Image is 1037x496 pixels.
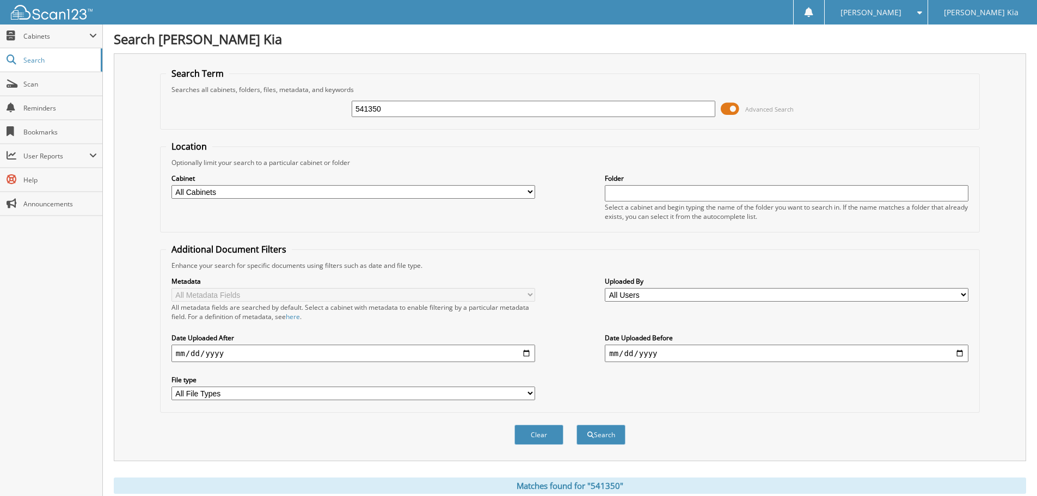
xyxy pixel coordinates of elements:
[171,174,535,183] label: Cabinet
[171,277,535,286] label: Metadata
[23,175,97,185] span: Help
[605,333,968,342] label: Date Uploaded Before
[166,243,292,255] legend: Additional Document Filters
[166,140,212,152] legend: Location
[23,151,89,161] span: User Reports
[23,56,95,65] span: Search
[166,68,229,79] legend: Search Term
[576,425,625,445] button: Search
[114,477,1026,494] div: Matches found for "541350"
[286,312,300,321] a: here
[605,277,968,286] label: Uploaded By
[605,345,968,362] input: end
[11,5,93,20] img: scan123-logo-white.svg
[514,425,563,445] button: Clear
[114,30,1026,48] h1: Search [PERSON_NAME] Kia
[605,174,968,183] label: Folder
[23,199,97,209] span: Announcements
[171,375,535,384] label: File type
[171,333,535,342] label: Date Uploaded After
[840,9,901,16] span: [PERSON_NAME]
[166,158,974,167] div: Optionally limit your search to a particular cabinet or folder
[23,32,89,41] span: Cabinets
[944,9,1018,16] span: [PERSON_NAME] Kia
[23,79,97,89] span: Scan
[171,345,535,362] input: start
[171,303,535,321] div: All metadata fields are searched by default. Select a cabinet with metadata to enable filtering b...
[23,127,97,137] span: Bookmarks
[745,105,794,113] span: Advanced Search
[605,203,968,221] div: Select a cabinet and begin typing the name of the folder you want to search in. If the name match...
[166,85,974,94] div: Searches all cabinets, folders, files, metadata, and keywords
[166,261,974,270] div: Enhance your search for specific documents using filters such as date and file type.
[23,103,97,113] span: Reminders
